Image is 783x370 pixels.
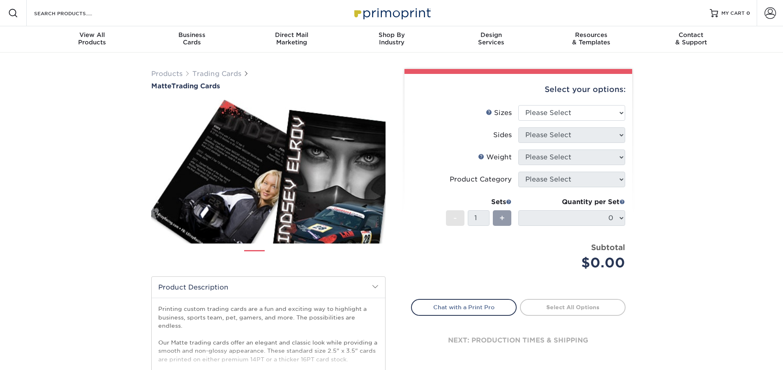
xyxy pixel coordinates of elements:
[342,31,441,46] div: Industry
[242,31,342,46] div: Marketing
[244,247,265,268] img: Trading Cards 01
[641,26,741,53] a: Contact& Support
[441,26,541,53] a: DesignServices
[486,108,512,118] div: Sizes
[342,26,441,53] a: Shop ByIndustry
[151,82,386,90] a: MatteTrading Cards
[520,299,626,315] a: Select All Options
[450,175,512,184] div: Product Category
[524,253,625,273] div: $0.00
[152,277,385,298] h2: Product Description
[151,82,386,90] h1: Trading Cards
[42,26,142,53] a: View AllProducts
[42,31,142,39] span: View All
[242,26,342,53] a: Direct MailMarketing
[411,316,626,365] div: next: production times & shipping
[746,10,750,16] span: 0
[192,70,241,78] a: Trading Cards
[641,31,741,46] div: & Support
[242,31,342,39] span: Direct Mail
[151,70,182,78] a: Products
[411,74,626,105] div: Select your options:
[478,152,512,162] div: Weight
[142,31,242,46] div: Cards
[151,82,171,90] span: Matte
[342,31,441,39] span: Shop By
[33,8,113,18] input: SEARCH PRODUCTS.....
[411,299,517,315] a: Chat with a Print Pro
[42,31,142,46] div: Products
[721,10,745,17] span: MY CART
[142,31,242,39] span: Business
[142,26,242,53] a: BusinessCards
[518,197,625,207] div: Quantity per Set
[453,212,457,224] span: -
[446,197,512,207] div: Sets
[441,31,541,46] div: Services
[272,247,292,267] img: Trading Cards 02
[493,130,512,140] div: Sides
[499,212,505,224] span: +
[351,4,433,22] img: Primoprint
[541,26,641,53] a: Resources& Templates
[441,31,541,39] span: Design
[541,31,641,39] span: Resources
[541,31,641,46] div: & Templates
[641,31,741,39] span: Contact
[591,243,625,252] strong: Subtotal
[151,91,386,253] img: Matte 01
